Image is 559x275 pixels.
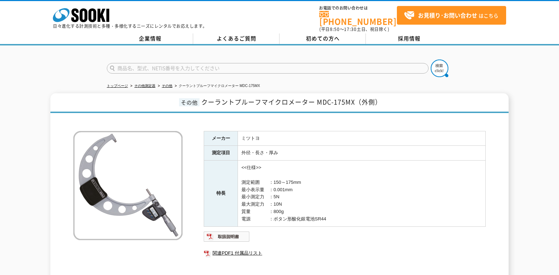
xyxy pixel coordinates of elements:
a: 企業情報 [107,33,193,44]
a: 初めての方へ [279,33,366,44]
span: お電話でのお問い合わせは [319,6,397,10]
span: はこちら [404,10,498,21]
a: よくあるご質問 [193,33,279,44]
a: 採用情報 [366,33,452,44]
a: トップページ [107,84,128,88]
td: <<仕様>> 測定範囲 ：150～175mm 最小表示量 ：0.001mm 最小測定力 ：5N 最大測定力 ：10N 質量 ：800g 電源 ：ボタン形酸化銀電池SR44 [238,161,486,226]
input: 商品名、型式、NETIS番号を入力してください [107,63,429,74]
a: お見積り･お問い合わせはこちら [397,6,506,25]
a: その他 [162,84,172,88]
span: (平日 ～ 土日、祝日除く) [319,26,389,32]
span: その他 [179,98,199,106]
strong: お見積り･お問い合わせ [418,11,477,19]
li: クーラントプルーフマイクロメーター MDC-175MX [173,82,260,90]
p: 日々進化する計測技術と多種・多様化するニーズにレンタルでお応えします。 [53,24,207,28]
a: その他測定器 [134,84,155,88]
span: 17:30 [344,26,357,32]
th: 測定項目 [204,146,238,161]
td: 外径・長さ・厚み [238,146,486,161]
a: 関連PDF1 付属品リスト [204,249,486,258]
img: 取扱説明書 [204,231,250,242]
span: 初めての方へ [306,35,340,42]
td: ミツトヨ [238,131,486,146]
img: クーラントプルーフマイクロメーター MDC-175MX [73,131,183,240]
a: 取扱説明書 [204,236,250,241]
span: クーラントプルーフマイクロメーター MDC-175MX（外側） [201,97,382,107]
th: メーカー [204,131,238,146]
span: 8:50 [330,26,340,32]
a: [PHONE_NUMBER] [319,11,397,25]
th: 特長 [204,161,238,226]
img: btn_search.png [431,60,448,77]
